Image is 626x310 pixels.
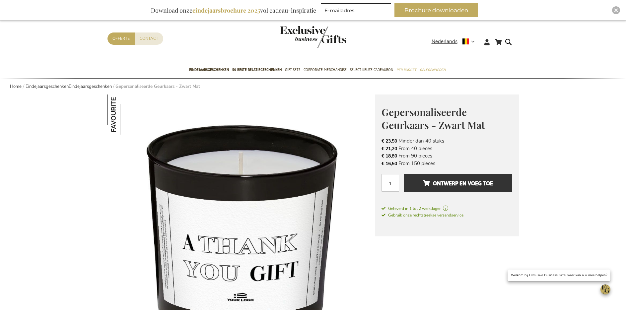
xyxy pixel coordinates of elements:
[432,38,479,45] div: Nederlands
[382,146,397,152] span: € 21,20
[432,38,457,45] span: Nederlands
[612,6,620,14] div: Close
[396,66,416,73] span: Per Budget
[382,213,463,218] span: Gebruik onze rechtstreekse verzendservice
[382,145,512,152] li: From 40 pieces
[382,152,512,159] li: From 90 pieces
[614,8,618,12] img: Close
[280,26,313,48] a: store logo
[107,32,135,45] a: Offerte
[404,174,512,192] button: Ontwerp en voeg toe
[115,84,200,90] strong: Gepersonaliseerde Geurkaars - Zwart Mat
[192,6,260,14] b: eindejaarsbrochure 2025
[189,66,229,73] span: Eindejaarsgeschenken
[285,66,300,73] span: Gift Sets
[382,153,397,159] span: € 18,80
[423,178,493,189] span: Ontwerp en voeg toe
[382,138,397,144] span: € 23,50
[382,160,397,167] span: € 16,50
[382,160,512,167] li: From 150 pieces
[107,94,148,135] img: Gepersonaliseerde Geurkaars - Zwart Mat
[394,3,478,17] button: Brochure downloaden
[232,66,282,73] span: 50 beste relatiegeschenken
[26,84,112,90] a: EindejaarsgeschenkenEindejaarsgeschenken
[382,206,512,212] a: Geleverd in 1 tot 2 werkdagen
[10,84,22,90] a: Home
[304,66,347,73] span: Corporate Merchandise
[350,66,393,73] span: Select Keuze Cadeaubon
[382,137,512,145] li: Minder dan 40 stuks
[321,3,391,17] input: E-mailadres
[135,32,163,45] a: Contact
[321,3,393,19] form: marketing offers and promotions
[148,3,319,17] div: Download onze vol cadeau-inspiratie
[382,174,399,192] input: Aantal
[420,66,446,73] span: Gelegenheden
[280,26,346,48] img: Exclusive Business gifts logo
[382,212,463,218] a: Gebruik onze rechtstreekse verzendservice
[382,105,485,132] span: Gepersonaliseerde Geurkaars - Zwart Mat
